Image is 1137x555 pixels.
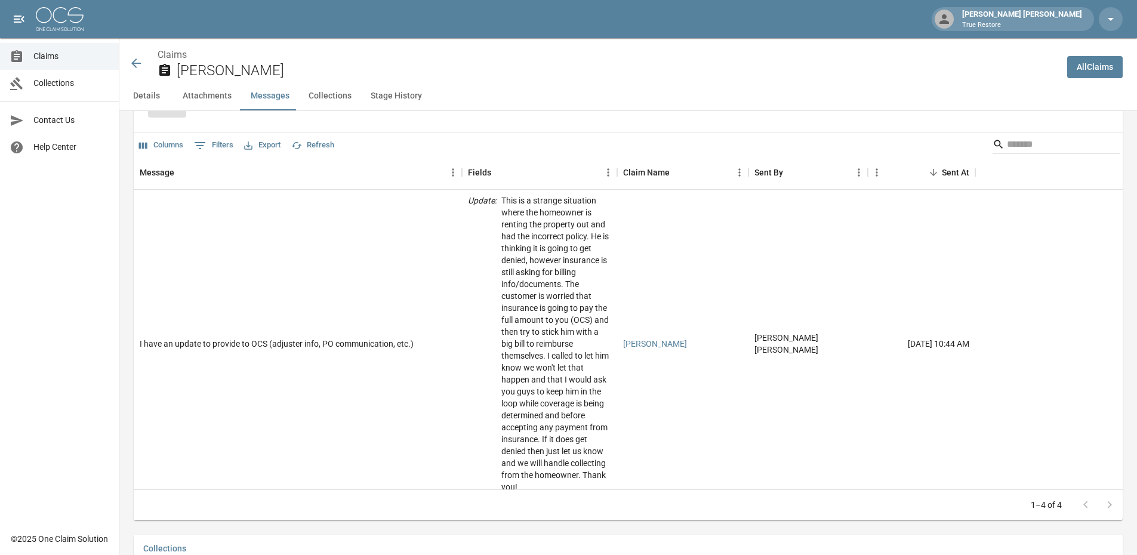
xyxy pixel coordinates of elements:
button: Attachments [173,82,241,110]
div: Connor Furgeson [754,332,862,356]
nav: breadcrumb [158,48,1058,62]
div: © 2025 One Claim Solution [11,533,108,545]
div: Message [134,156,462,189]
button: Sort [783,164,800,181]
button: Select columns [136,136,186,155]
div: anchor tabs [119,82,1137,110]
div: [PERSON_NAME] [PERSON_NAME] [957,8,1087,30]
button: Sort [491,164,508,181]
p: This is a strange situation where the homeowner is renting the property out and had the incorrect... [501,195,611,493]
span: Help Center [33,141,109,153]
button: Export [241,136,284,155]
div: Sent At [942,156,969,189]
button: Stage History [361,82,432,110]
div: Fields [462,156,617,189]
div: Sent At [868,156,975,189]
a: [PERSON_NAME] [623,338,687,350]
div: Fields [468,156,491,189]
div: Claim Name [623,156,670,189]
div: Sent By [754,156,783,189]
button: Show filters [191,136,236,155]
button: Collections [299,82,361,110]
div: [DATE] 10:44 AM [868,190,975,498]
h2: [PERSON_NAME] [177,62,1058,79]
p: Update : [468,195,497,493]
p: 1–4 of 4 [1031,499,1062,511]
button: Sort [925,164,942,181]
a: AllClaims [1067,56,1123,78]
button: open drawer [7,7,31,31]
button: Details [119,82,173,110]
div: Search [993,135,1120,156]
button: Menu [599,164,617,181]
p: True Restore [962,20,1082,30]
button: Menu [850,164,868,181]
button: Menu [731,164,748,181]
span: Contact Us [33,114,109,127]
button: Sort [174,164,191,181]
img: ocs-logo-white-transparent.png [36,7,84,31]
span: Collections [33,77,109,90]
button: Menu [868,164,886,181]
button: Menu [444,164,462,181]
span: Claims [33,50,109,63]
div: Sent By [748,156,868,189]
a: Claims [158,49,187,60]
button: Sort [670,164,686,181]
button: Refresh [288,136,337,155]
div: Claim Name [617,156,748,189]
div: I have an update to provide to OCS (adjuster info, PO communication, etc.) [140,338,414,350]
button: Messages [241,82,299,110]
div: Message [140,156,174,189]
